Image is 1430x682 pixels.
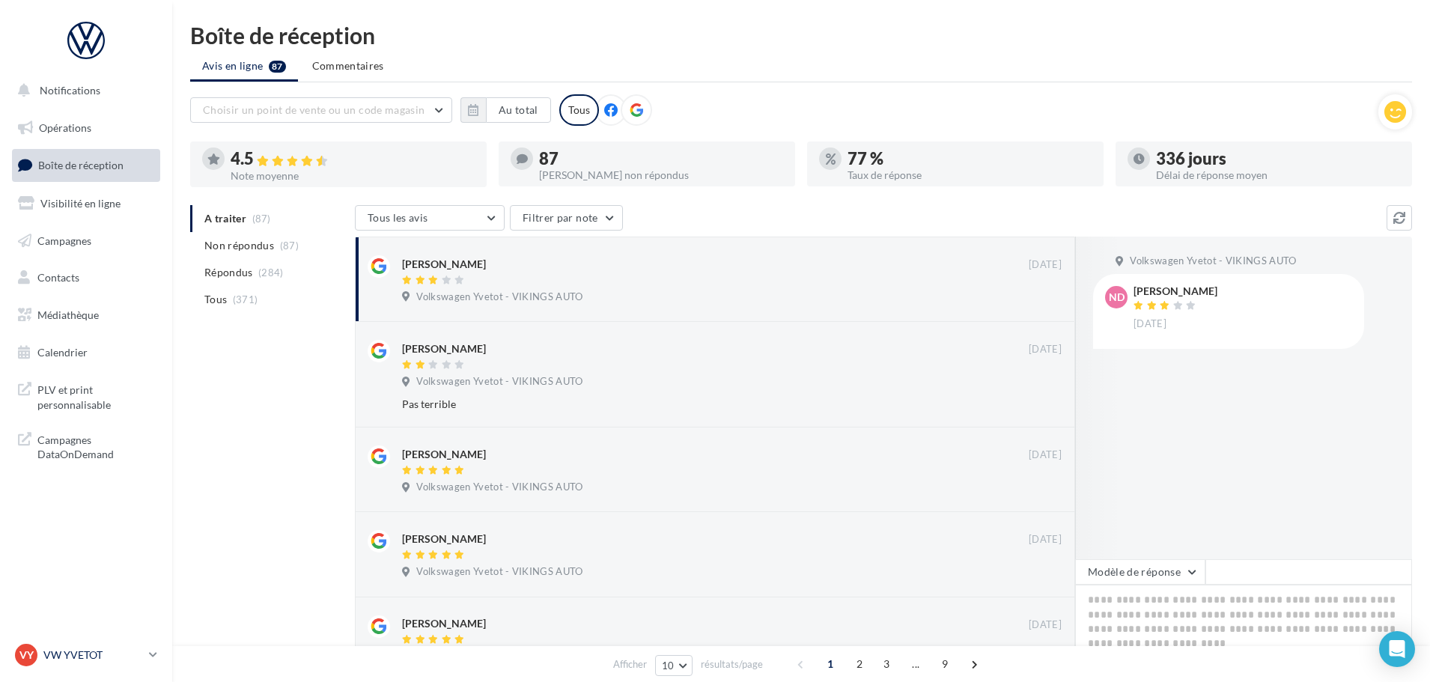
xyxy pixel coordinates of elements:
[402,397,964,412] div: Pas terrible
[9,188,163,219] a: Visibilité en ligne
[37,430,154,462] span: Campagnes DataOnDemand
[37,234,91,246] span: Campagnes
[416,290,582,304] span: Volkswagen Yvetot - VIKINGS AUTO
[233,293,258,305] span: (371)
[662,660,675,672] span: 10
[933,652,957,676] span: 9
[510,205,623,231] button: Filtrer par note
[1029,343,1062,356] span: [DATE]
[1029,448,1062,462] span: [DATE]
[9,299,163,331] a: Médiathèque
[12,641,160,669] a: VY VW YVETOT
[613,657,647,672] span: Afficher
[402,532,486,546] div: [PERSON_NAME]
[190,24,1412,46] div: Boîte de réception
[1109,290,1125,305] span: ND
[402,616,486,631] div: [PERSON_NAME]
[280,240,299,252] span: (87)
[402,257,486,272] div: [PERSON_NAME]
[231,150,475,168] div: 4.5
[486,97,551,123] button: Au total
[460,97,551,123] button: Au total
[368,211,428,224] span: Tous les avis
[9,225,163,257] a: Campagnes
[1379,631,1415,667] div: Open Intercom Messenger
[37,346,88,359] span: Calendrier
[655,655,693,676] button: 10
[40,197,121,210] span: Visibilité en ligne
[9,424,163,468] a: Campagnes DataOnDemand
[1134,286,1217,296] div: [PERSON_NAME]
[9,374,163,418] a: PLV et print personnalisable
[190,97,452,123] button: Choisir un point de vente ou un code magasin
[231,171,475,181] div: Note moyenne
[40,84,100,97] span: Notifications
[39,121,91,134] span: Opérations
[416,375,582,389] span: Volkswagen Yvetot - VIKINGS AUTO
[539,150,783,167] div: 87
[1156,150,1400,167] div: 336 jours
[1029,533,1062,546] span: [DATE]
[38,159,124,171] span: Boîte de réception
[1156,170,1400,180] div: Délai de réponse moyen
[204,265,253,280] span: Répondus
[9,75,157,106] button: Notifications
[43,648,143,663] p: VW YVETOT
[1134,317,1166,331] span: [DATE]
[1029,618,1062,632] span: [DATE]
[258,267,284,278] span: (284)
[203,103,425,116] span: Choisir un point de vente ou un code magasin
[402,447,486,462] div: [PERSON_NAME]
[204,292,227,307] span: Tous
[37,271,79,284] span: Contacts
[37,308,99,321] span: Médiathèque
[9,112,163,144] a: Opérations
[416,481,582,494] span: Volkswagen Yvetot - VIKINGS AUTO
[701,657,763,672] span: résultats/page
[1029,258,1062,272] span: [DATE]
[818,652,842,676] span: 1
[204,238,274,253] span: Non répondus
[402,341,486,356] div: [PERSON_NAME]
[312,59,384,72] span: Commentaires
[1130,255,1296,268] span: Volkswagen Yvetot - VIKINGS AUTO
[539,170,783,180] div: [PERSON_NAME] non répondus
[9,262,163,293] a: Contacts
[874,652,898,676] span: 3
[559,94,599,126] div: Tous
[19,648,34,663] span: VY
[1075,559,1205,585] button: Modèle de réponse
[9,149,163,181] a: Boîte de réception
[904,652,928,676] span: ...
[416,565,582,579] span: Volkswagen Yvetot - VIKINGS AUTO
[355,205,505,231] button: Tous les avis
[9,337,163,368] a: Calendrier
[37,380,154,412] span: PLV et print personnalisable
[848,652,871,676] span: 2
[848,170,1092,180] div: Taux de réponse
[848,150,1092,167] div: 77 %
